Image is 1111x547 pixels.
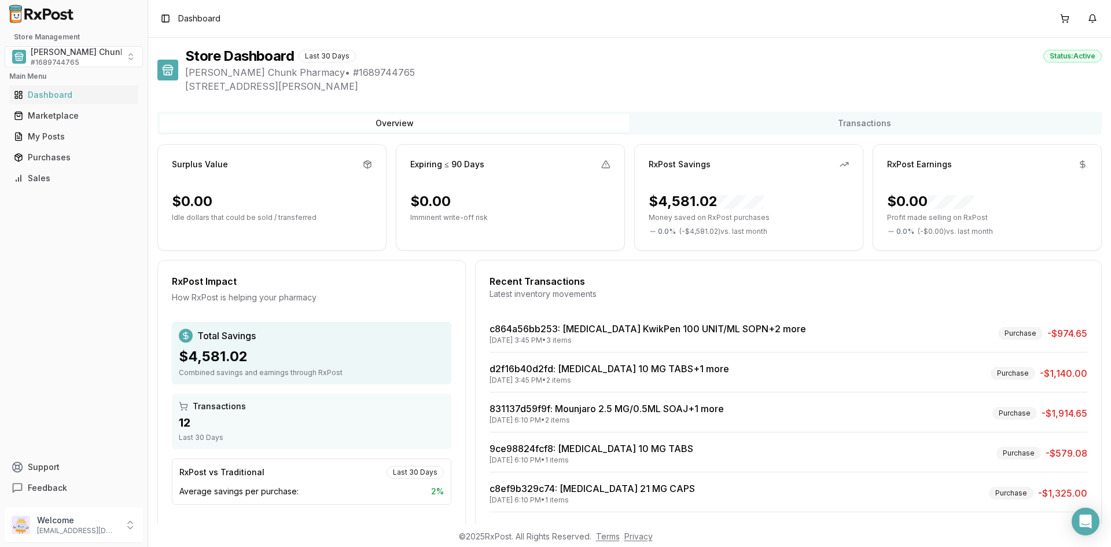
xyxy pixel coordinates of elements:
span: 0.0 % [658,227,676,236]
a: d2f16b40d2fd: [MEDICAL_DATA] 10 MG TABS+1 more [490,363,729,375]
span: [PERSON_NAME] Chunk Pharmacy • # 1689744765 [185,65,1102,79]
button: Purchases [5,148,143,167]
h2: Main Menu [9,72,138,81]
div: $0.00 [172,192,212,211]
span: -$1,914.65 [1042,406,1087,420]
img: RxPost Logo [5,5,79,23]
div: Purchase [989,487,1033,500]
div: Last 30 Days [299,50,356,63]
div: $4,581.02 [179,347,444,366]
div: 12 [179,414,444,431]
span: ( - $4,581.02 ) vs. last month [679,227,767,236]
button: My Posts [5,127,143,146]
span: Average savings per purchase: [179,486,299,497]
span: -$1,140.00 [1040,366,1087,380]
p: Money saved on RxPost purchases [649,213,849,222]
button: Dashboard [5,86,143,104]
span: 0.0 % [896,227,914,236]
a: 831137d59f9f: Mounjaro 2.5 MG/0.5ML SOAJ+1 more [490,403,724,414]
button: Overview [160,114,630,133]
p: Imminent write-off risk [410,213,610,222]
a: Sales [9,168,138,189]
div: [DATE] 6:10 PM • 1 items [490,456,693,465]
div: Marketplace [14,110,134,122]
h2: Store Management [5,32,143,42]
div: Recent Transactions [490,274,1087,288]
div: Surplus Value [172,159,228,170]
div: $4,581.02 [649,192,764,211]
div: [DATE] 6:10 PM • 2 items [490,416,724,425]
span: [PERSON_NAME] Chunk Pharmacy [31,46,167,58]
span: -$974.65 [1047,326,1087,340]
div: Latest inventory movements [490,288,1087,300]
span: ( - $0.00 ) vs. last month [918,227,993,236]
a: Terms [596,531,620,541]
div: Last 30 Days [179,433,444,442]
div: [DATE] 6:10 PM • 1 items [490,495,695,505]
a: My Posts [9,126,138,147]
h1: Store Dashboard [185,47,294,65]
span: -$1,325.00 [1038,486,1087,500]
div: Purchases [14,152,134,163]
div: Sales [14,172,134,184]
div: RxPost Earnings [887,159,952,170]
span: # 1689744765 [31,58,79,67]
a: c864a56bb253: [MEDICAL_DATA] KwikPen 100 UNIT/ML SOPN+2 more [490,323,806,335]
p: Profit made selling on RxPost [887,213,1087,222]
span: 2 % [431,486,444,497]
div: RxPost Impact [172,274,451,288]
button: Select a view [5,46,143,67]
button: Sales [5,169,143,188]
div: $0.00 [410,192,451,211]
div: RxPost Savings [649,159,711,170]
div: Purchase [992,407,1037,420]
button: Support [5,457,143,478]
div: How RxPost is helping your pharmacy [172,292,451,303]
span: [STREET_ADDRESS][PERSON_NAME] [185,79,1102,93]
a: c8ef9b329c74: [MEDICAL_DATA] 21 MG CAPS [490,483,695,494]
div: Purchase [998,327,1043,340]
a: Dashboard [9,85,138,105]
div: Purchase [991,367,1035,380]
div: My Posts [14,131,134,142]
div: [DATE] 3:45 PM • 2 items [490,376,729,385]
span: Total Savings [197,329,256,343]
button: Transactions [630,114,1099,133]
p: [EMAIL_ADDRESS][DOMAIN_NAME] [37,526,117,535]
span: Feedback [28,482,67,494]
span: -$579.08 [1046,446,1087,460]
a: Marketplace [9,105,138,126]
img: User avatar [12,516,30,534]
div: Combined savings and earnings through RxPost [179,368,444,377]
div: Open Intercom Messenger [1072,508,1099,535]
span: Transactions [193,401,246,412]
div: Last 30 Days [387,466,444,479]
p: Idle dollars that could be sold / transferred [172,213,372,222]
a: Privacy [624,531,653,541]
div: RxPost vs Traditional [179,467,264,478]
p: Welcome [37,515,117,526]
div: Expiring ≤ 90 Days [410,159,484,170]
div: Status: Active [1043,50,1102,63]
div: Purchase [996,447,1041,460]
div: [DATE] 3:45 PM • 3 items [490,336,806,345]
a: Purchases [9,147,138,168]
span: Dashboard [178,13,220,24]
button: Marketplace [5,107,143,125]
div: Dashboard [14,89,134,101]
button: Feedback [5,478,143,498]
nav: breadcrumb [178,13,220,24]
div: $0.00 [887,192,974,211]
a: 9ce98824fcf8: [MEDICAL_DATA] 10 MG TABS [490,443,693,454]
